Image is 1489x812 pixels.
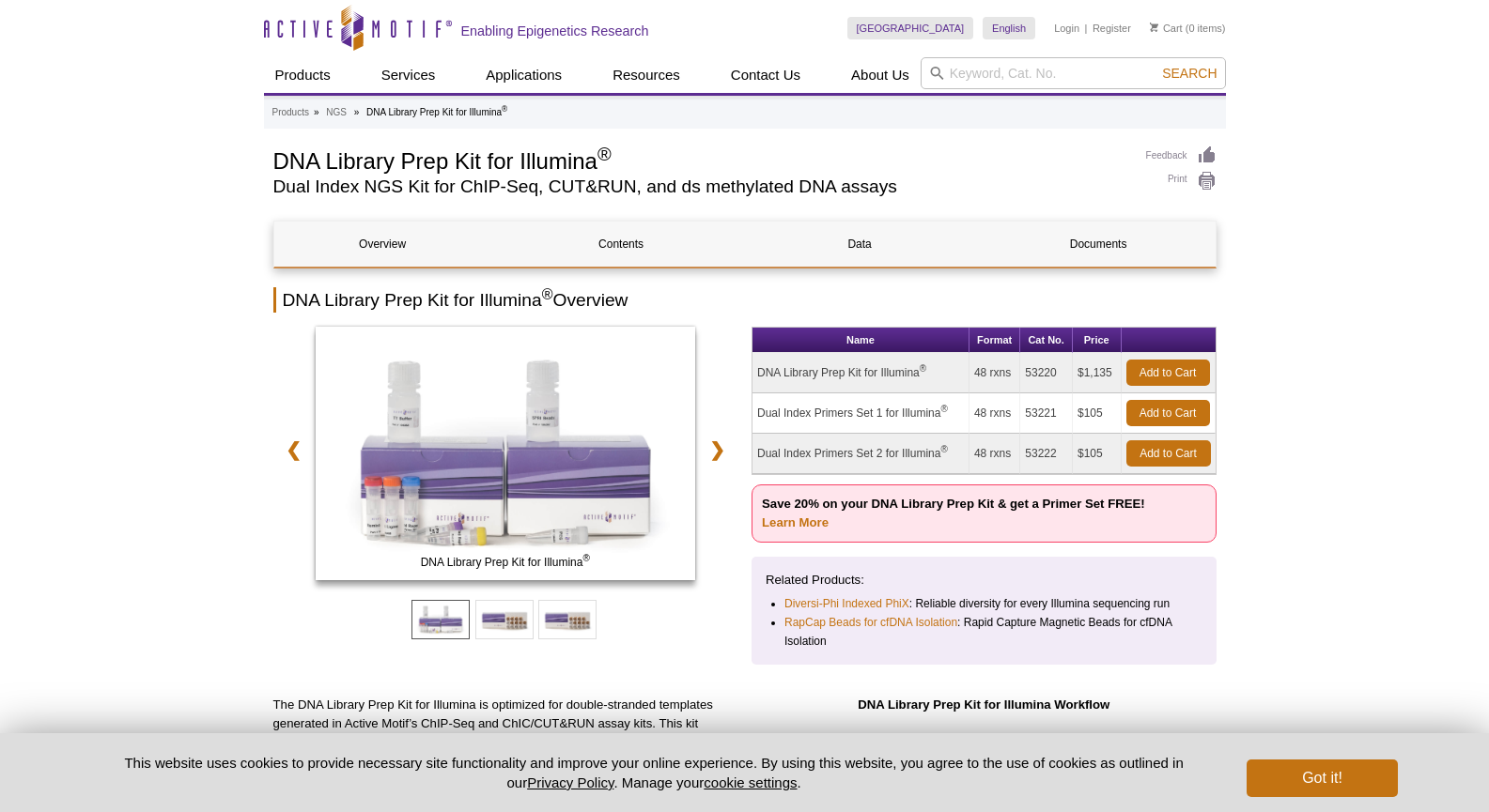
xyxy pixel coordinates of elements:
a: ❮ [273,428,314,471]
li: (0 items) [1150,17,1226,39]
a: Cart [1150,22,1183,35]
strong: Save 20% on your DNA Library Prep Kit & get a Primer Set FREE! [762,497,1145,529]
h1: DNA Library Prep Kit for Illumina [273,146,1127,174]
li: | [1085,17,1088,39]
td: $105 [1073,393,1122,434]
a: Add to Cart [1126,400,1210,426]
a: Add to Cart [1126,440,1211,467]
a: Add to Cart [1126,360,1210,386]
sup: ® [920,363,926,374]
a: Learn More [762,515,829,529]
button: cookie settings [704,774,797,790]
a: ❯ [697,428,737,471]
a: Overview [274,222,491,267]
h2: Dual Index NGS Kit for ChIP-Seq, CUT&RUN, and ds methylated DNA assays [273,178,1127,195]
p: This website uses cookies to provide necessary site functionality and improve your online experie... [92,753,1217,792]
button: Got it! [1247,759,1397,797]
li: : Reliable diversity for every Illumina sequencing run [784,594,1186,613]
a: Documents [990,222,1207,267]
td: DNA Library Prep Kit for Illumina [752,353,969,393]
p: The DNA Library Prep Kit for Illumina is optimized for double-stranded templates generated in Act... [273,696,738,808]
a: DNA Library Prep Kit for Illumina [316,327,696,586]
td: 53221 [1020,393,1073,434]
strong: DNA Library Prep Kit for Illumina Workflow [858,697,1109,712]
a: Services [370,57,447,93]
th: Price [1073,328,1122,353]
td: $1,135 [1073,353,1122,393]
sup: ® [940,404,947,414]
a: RapCap Beads for cfDNA Isolation [784,613,957,632]
span: Search [1162,66,1217,81]
h2: DNA Library Prep Kit for Illumina Overview [273,287,1217,313]
sup: ® [582,553,589,563]
td: Dual Index Primers Set 2 for Illumina [752,434,969,474]
a: [GEOGRAPHIC_DATA] [847,17,974,39]
sup: ® [940,444,947,454]
td: 48 rxns [969,393,1020,434]
a: Privacy Policy [527,774,613,790]
img: Your Cart [1150,23,1158,32]
a: Contents [513,222,730,267]
td: 48 rxns [969,434,1020,474]
a: Feedback [1146,146,1217,166]
li: » [354,107,360,117]
p: Related Products: [766,571,1202,590]
a: Products [264,57,342,93]
th: Format [969,328,1020,353]
td: 53222 [1020,434,1073,474]
td: $105 [1073,434,1122,474]
li: : Rapid Capture Magnetic Beads for cfDNA Isolation [784,613,1186,651]
a: Diversi-Phi Indexed PhiX [784,594,909,613]
button: Search [1156,65,1222,82]
a: About Us [840,57,921,93]
li: DNA Library Prep Kit for Illumina [366,107,507,117]
a: Contact Us [720,57,812,93]
li: » [314,107,319,117]
th: Cat No. [1020,328,1073,353]
h2: Enabling Epigenetics Research [461,23,649,39]
a: Resources [601,57,691,93]
th: Name [752,328,969,353]
a: English [983,17,1035,39]
a: Login [1054,22,1079,35]
sup: ® [502,104,507,114]
a: Register [1093,22,1131,35]
a: Print [1146,171,1217,192]
sup: ® [597,144,612,164]
span: DNA Library Prep Kit for Illumina [319,553,691,572]
a: NGS [326,104,347,121]
a: Data [752,222,969,267]
a: Applications [474,57,573,93]
td: 53220 [1020,353,1073,393]
input: Keyword, Cat. No. [921,57,1226,89]
a: Products [272,104,309,121]
td: Dual Index Primers Set 1 for Illumina [752,393,969,434]
td: 48 rxns [969,353,1020,393]
img: DNA Library Prep Kit for Illumina [316,327,696,580]
sup: ® [542,286,553,302]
